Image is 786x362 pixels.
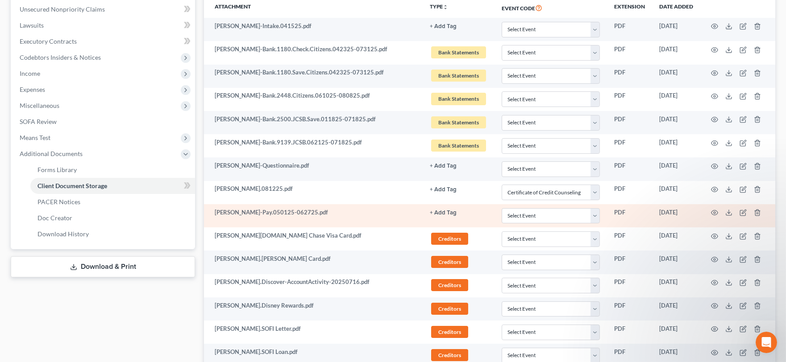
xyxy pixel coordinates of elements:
[607,157,652,181] td: PDF
[652,111,700,134] td: [DATE]
[20,53,101,61] span: Codebtors Insiders & Notices
[652,251,700,274] td: [DATE]
[607,297,652,321] td: PDF
[431,46,486,58] span: Bank Statements
[20,5,105,13] span: Unsecured Nonpriority Claims
[652,41,700,64] td: [DATE]
[430,301,487,316] a: Creditors
[20,37,77,45] span: Executory Contracts
[652,134,700,157] td: [DATE]
[204,88,423,111] td: [PERSON_NAME]-Bank.2448.Citizens.061025-080825.pdf
[607,88,652,111] td: PDF
[11,256,195,277] a: Download & Print
[607,111,652,134] td: PDF
[204,41,423,64] td: [PERSON_NAME]-Bank.1180.Check.Citizens.042325-073125.pdf
[431,116,486,128] span: Bank Statements
[430,185,487,193] a: + Add Tag
[652,157,700,181] td: [DATE]
[431,93,486,105] span: Bank Statements
[430,68,487,83] a: Bank Statements
[20,118,57,125] span: SOFA Review
[431,349,468,361] span: Creditors
[204,18,423,41] td: [PERSON_NAME]-Intake.041525.pdf
[204,251,423,274] td: [PERSON_NAME].[PERSON_NAME] Card.pdf
[607,251,652,274] td: PDF
[430,278,487,292] a: Creditors
[430,255,487,269] a: Creditors
[607,181,652,204] td: PDF
[204,134,423,157] td: [PERSON_NAME]-Bank.9139.JCSB.062125-071825.pdf
[204,204,423,227] td: [PERSON_NAME]-Pay.050125-062725.pdf
[30,178,195,194] a: Client Document Storage
[204,181,423,204] td: [PERSON_NAME].081225.pdf
[431,233,468,245] span: Creditors
[652,88,700,111] td: [DATE]
[652,227,700,251] td: [DATE]
[20,21,44,29] span: Lawsuits
[20,150,83,157] span: Additional Documents
[607,204,652,227] td: PDF
[430,161,487,170] a: + Add Tag
[431,326,468,338] span: Creditors
[607,65,652,88] td: PDF
[204,227,423,251] td: [PERSON_NAME][DOMAIN_NAME] Chase Visa Card.pdf
[443,4,448,10] i: unfold_more
[20,70,40,77] span: Income
[652,274,700,297] td: [DATE]
[204,157,423,181] td: [PERSON_NAME]-Questionnaire.pdf
[30,162,195,178] a: Forms Library
[20,86,45,93] span: Expenses
[430,231,487,246] a: Creditors
[430,24,457,29] button: + Add Tag
[430,208,487,217] a: + Add Tag
[431,279,468,291] span: Creditors
[430,91,487,106] a: Bank Statements
[431,256,468,268] span: Creditors
[204,297,423,321] td: [PERSON_NAME].Disney Rewards.pdf
[652,181,700,204] td: [DATE]
[652,204,700,227] td: [DATE]
[430,163,457,169] button: + Add Tag
[12,1,195,17] a: Unsecured Nonpriority Claims
[30,210,195,226] a: Doc Creator
[20,134,50,141] span: Means Test
[12,114,195,130] a: SOFA Review
[607,227,652,251] td: PDF
[430,187,457,193] button: + Add Tag
[652,18,700,41] td: [DATE]
[430,4,448,10] button: TYPEunfold_more
[652,65,700,88] td: [DATE]
[30,226,195,242] a: Download History
[430,138,487,153] a: Bank Statements
[652,321,700,344] td: [DATE]
[37,182,107,189] span: Client Document Storage
[37,166,77,173] span: Forms Library
[430,45,487,60] a: Bank Statements
[431,70,486,82] span: Bank Statements
[430,210,457,216] button: + Add Tag
[607,321,652,344] td: PDF
[607,134,652,157] td: PDF
[204,65,423,88] td: [PERSON_NAME]-Bank.1180.Save.Citizens.042325-073125.pdf
[607,274,652,297] td: PDF
[430,115,487,130] a: Bank Statements
[12,33,195,49] a: Executory Contracts
[756,332,777,353] iframe: Intercom live chat
[20,102,59,109] span: Miscellaneous
[204,321,423,344] td: [PERSON_NAME].SOFI Letter.pdf
[204,111,423,134] td: [PERSON_NAME]-Bank.2500.JCSB.Save.011825-071825.pdf
[12,17,195,33] a: Lawsuits
[30,194,195,210] a: PACER Notices
[607,18,652,41] td: PDF
[607,41,652,64] td: PDF
[652,297,700,321] td: [DATE]
[37,214,72,222] span: Doc Creator
[204,274,423,297] td: [PERSON_NAME].Discover-AccountActivity-20250716.pdf
[431,303,468,315] span: Creditors
[431,140,486,152] span: Bank Statements
[430,22,487,30] a: + Add Tag
[37,230,89,238] span: Download History
[430,325,487,339] a: Creditors
[37,198,80,206] span: PACER Notices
